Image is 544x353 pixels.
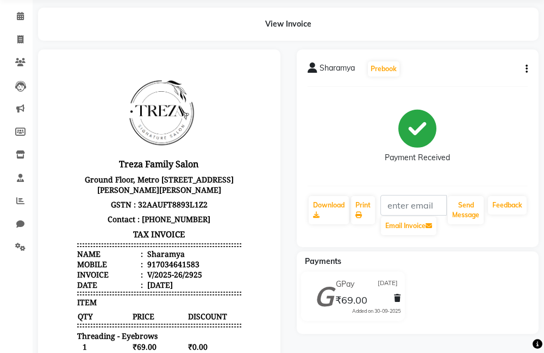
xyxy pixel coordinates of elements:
[28,297,68,307] div: SUBTOTAL
[28,199,94,209] div: Mobile
[92,199,94,209] span: :
[28,137,192,152] p: GSTN : 32AAUFT8893L1Z2
[92,219,94,230] span: :
[139,281,192,292] span: ₹0.00
[352,307,401,315] div: Added on 30-09-2025
[381,217,436,235] button: Email Invoice
[380,195,447,216] input: enter email
[28,209,94,219] div: Invoice
[305,256,341,266] span: Payments
[28,317,83,327] div: GRAND TOTAL
[378,279,398,290] span: [DATE]
[335,294,367,309] span: ₹69.00
[28,166,192,181] h3: TAX INVOICE
[28,281,82,292] span: 1
[161,307,192,317] div: ₹69.00
[320,62,355,78] span: Sharamya
[28,338,47,348] span: GPay
[70,9,151,93] img: file_1738311621045.png
[161,338,192,348] div: ₹69.00
[28,96,192,112] h3: Treza Family Salon
[161,317,192,327] div: ₹69.00
[28,250,82,262] span: QTY
[351,196,375,224] a: Print
[161,297,192,307] div: ₹69.00
[38,8,539,41] div: View Invoice
[28,307,44,317] div: NET
[336,279,354,290] span: GPay
[385,152,450,163] div: Payment Received
[448,196,484,224] button: Send Message
[96,219,124,230] div: [DATE]
[96,188,136,199] div: Sharamya
[28,152,192,166] p: Contact : [PHONE_NUMBER]
[96,209,153,219] div: V/2025-26/2925
[28,237,48,247] span: ITEM
[28,270,109,281] span: Threading - Eyebrows
[28,188,94,199] div: Name
[488,196,527,215] a: Feedback
[83,281,137,292] span: ₹69.00
[92,188,94,199] span: :
[92,209,94,219] span: :
[139,250,192,262] span: DISCOUNT
[28,112,192,137] p: Ground Floor, Metro [STREET_ADDRESS][PERSON_NAME][PERSON_NAME]
[28,327,63,338] div: Payments
[309,196,349,224] a: Download
[83,250,137,262] span: PRICE
[96,199,151,209] div: 917034641583
[368,61,399,77] button: Prebook
[28,219,94,230] div: Date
